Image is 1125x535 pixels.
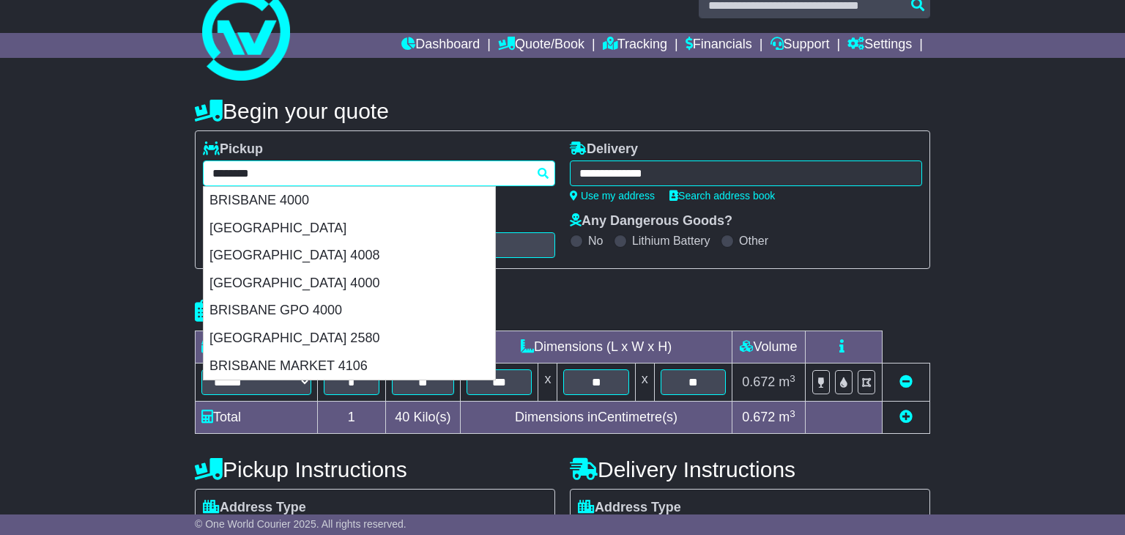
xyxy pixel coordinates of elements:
[195,299,379,323] h4: Package details |
[790,408,795,419] sup: 3
[632,234,710,248] label: Lithium Battery
[498,33,584,58] a: Quote/Book
[204,242,495,270] div: [GEOGRAPHIC_DATA] 4008
[779,374,795,389] span: m
[847,33,912,58] a: Settings
[739,234,768,248] label: Other
[790,373,795,384] sup: 3
[578,500,681,516] label: Address Type
[686,33,752,58] a: Financials
[204,215,495,243] div: [GEOGRAPHIC_DATA]
[461,331,732,364] td: Dimensions (L x W x H)
[204,325,495,353] div: [GEOGRAPHIC_DATA] 2580
[196,402,318,434] td: Total
[669,190,775,202] a: Search address book
[570,141,638,158] label: Delivery
[318,402,386,434] td: 1
[538,364,557,402] td: x
[203,500,306,516] label: Address Type
[603,33,667,58] a: Tracking
[195,99,930,123] h4: Begin your quote
[779,410,795,424] span: m
[461,402,732,434] td: Dimensions in Centimetre(s)
[395,410,409,424] span: 40
[899,374,913,389] a: Remove this item
[742,410,775,424] span: 0.672
[196,331,318,364] td: Type
[570,457,930,481] h4: Delivery Instructions
[204,187,495,215] div: BRISBANE 4000
[401,33,480,58] a: Dashboard
[570,213,732,229] label: Any Dangerous Goods?
[195,457,555,481] h4: Pickup Instructions
[771,33,830,58] a: Support
[204,297,495,325] div: BRISBANE GPO 4000
[742,374,775,389] span: 0.672
[385,402,461,434] td: Kilo(s)
[195,518,406,530] span: © One World Courier 2025. All rights reserved.
[732,331,805,364] td: Volume
[204,353,495,380] div: BRISBANE MARKET 4106
[899,410,913,424] a: Add new item
[570,190,655,202] a: Use my address
[203,141,263,158] label: Pickup
[204,270,495,298] div: [GEOGRAPHIC_DATA] 4000
[588,234,603,248] label: No
[635,364,654,402] td: x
